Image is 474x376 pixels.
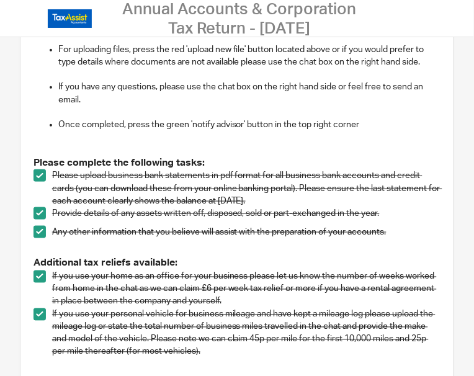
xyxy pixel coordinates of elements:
[58,81,440,106] p: If you have any questions, please use the chat box on the right hand side or feel free to send an...
[52,207,440,220] p: Provide details of any assets written off, disposed, sold or part-exchanged in the year.
[52,169,440,207] p: Please upload business bank statements in pdf format for all business bank accounts and credit ca...
[34,158,205,168] strong: Please complete the following tasks:
[58,43,440,69] p: For uploading files, press the red 'upload new file' button located above or if you would prefer ...
[58,119,440,131] p: Once completed, press the green 'notify advisor' button in the top right corner
[34,258,177,268] strong: Additional tax reliefs available:
[48,9,92,28] img: Logo_TaxAssistAccountants_FullColour_RGB.png
[52,271,440,308] p: If you use your home as an office for your business please let us know the number of weeks worked...
[52,308,440,359] p: If you use your personal vehicle for business mileage and have kept a mileage log please upload t...
[52,226,440,238] p: Any other information that you believe will assist with the preparation of your accounts.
